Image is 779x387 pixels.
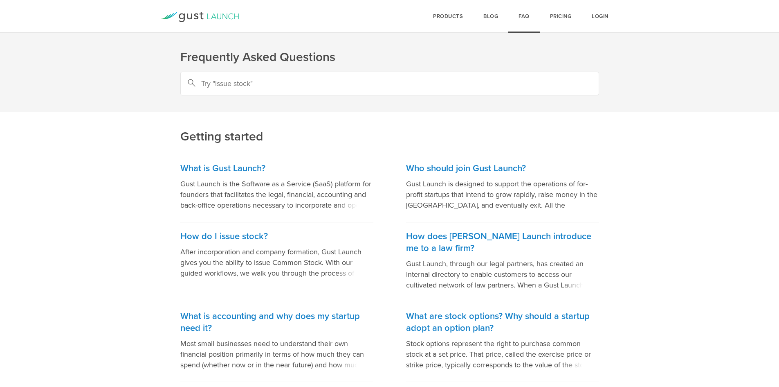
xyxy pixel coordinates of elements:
[406,231,599,254] h3: How does [PERSON_NAME] Launch introduce me to a law firm?
[180,163,373,174] h3: What is Gust Launch?
[180,338,373,370] p: Most small businesses need to understand their own financial position primarily in terms of how m...
[406,302,599,382] a: What are stock options? Why should a startup adopt an option plan? Stock options represent the ri...
[180,302,373,382] a: What is accounting and why does my startup need it? Most small businesses need to understand thei...
[406,163,599,174] h3: Who should join Gust Launch?
[180,222,373,302] a: How do I issue stock? After incorporation and company formation, Gust Launch gives you the abilit...
[180,247,373,278] p: After incorporation and company formation, Gust Launch gives you the ability to issue Common Stoc...
[180,154,373,222] a: What is Gust Launch? Gust Launch is the Software as a Service (SaaS) platform for founders that f...
[180,72,599,95] input: Try "Issue stock"
[406,258,599,290] p: Gust Launch, through our legal partners, has created an internal directory to enable customers to...
[180,179,373,210] p: Gust Launch is the Software as a Service (SaaS) platform for founders that facilitates the legal,...
[180,310,373,334] h3: What is accounting and why does my startup need it?
[180,49,599,66] h1: Frequently Asked Questions
[406,310,599,334] h3: What are stock options? Why should a startup adopt an option plan?
[180,231,373,242] h3: How do I issue stock?
[406,179,599,210] p: Gust Launch is designed to support the operations of for-profit startups that intend to grow rapi...
[180,73,599,145] h2: Getting started
[406,338,599,370] p: Stock options represent the right to purchase common stock at a set price. That price, called the...
[406,154,599,222] a: Who should join Gust Launch? Gust Launch is designed to support the operations of for-profit star...
[406,222,599,302] a: How does [PERSON_NAME] Launch introduce me to a law firm? Gust Launch, through our legal partners...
